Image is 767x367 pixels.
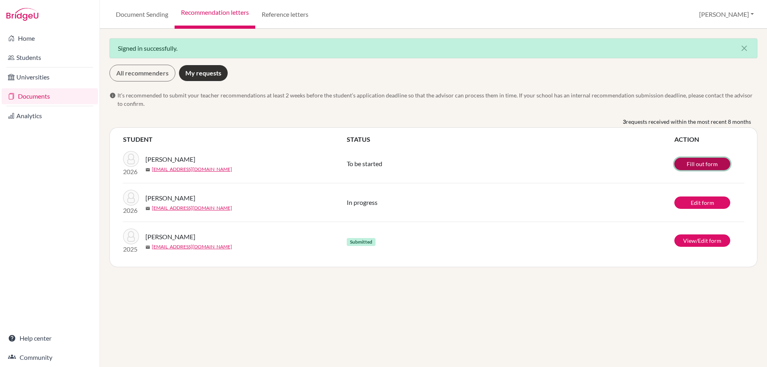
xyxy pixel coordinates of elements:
a: [EMAIL_ADDRESS][DOMAIN_NAME] [152,166,232,173]
p: 2026 [123,167,139,177]
img: Shvetsova, Sofiya [123,228,139,244]
span: mail [145,245,150,250]
a: View/Edit form [674,234,730,247]
a: [EMAIL_ADDRESS][DOMAIN_NAME] [152,204,232,212]
a: Documents [2,88,98,104]
span: To be started [347,160,382,167]
span: In progress [347,198,378,206]
a: Help center [2,330,98,346]
a: Home [2,30,98,46]
th: STUDENT [123,134,346,145]
a: Edit form [674,196,730,209]
span: Submitted [347,238,376,246]
div: Signed in successfully. [109,38,757,58]
a: Analytics [2,108,98,124]
a: [EMAIL_ADDRESS][DOMAIN_NAME] [152,243,232,250]
i: close [739,44,749,53]
span: [PERSON_NAME] [145,193,195,203]
th: ACTION [674,134,744,145]
span: requests received within the most recent 8 months [626,117,751,126]
button: [PERSON_NAME] [695,7,757,22]
span: [PERSON_NAME] [145,155,195,164]
img: Büker, Rosa [123,151,139,167]
span: [PERSON_NAME] [145,232,195,242]
a: Community [2,349,98,365]
a: Students [2,50,98,65]
th: STATUS [346,134,674,145]
a: My requests [179,65,228,81]
a: Fill out form [674,158,730,170]
button: Close [731,39,757,58]
img: Bridge-U [6,8,38,21]
a: All recommenders [109,65,175,81]
p: 2026 [123,206,139,215]
b: 3 [623,117,626,126]
span: mail [145,167,150,172]
a: Universities [2,69,98,85]
span: mail [145,206,150,211]
img: Averbakh, David [123,190,139,206]
p: 2025 [123,244,139,254]
span: It’s recommended to submit your teacher recommendations at least 2 weeks before the student’s app... [117,91,757,108]
span: info [109,92,116,99]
